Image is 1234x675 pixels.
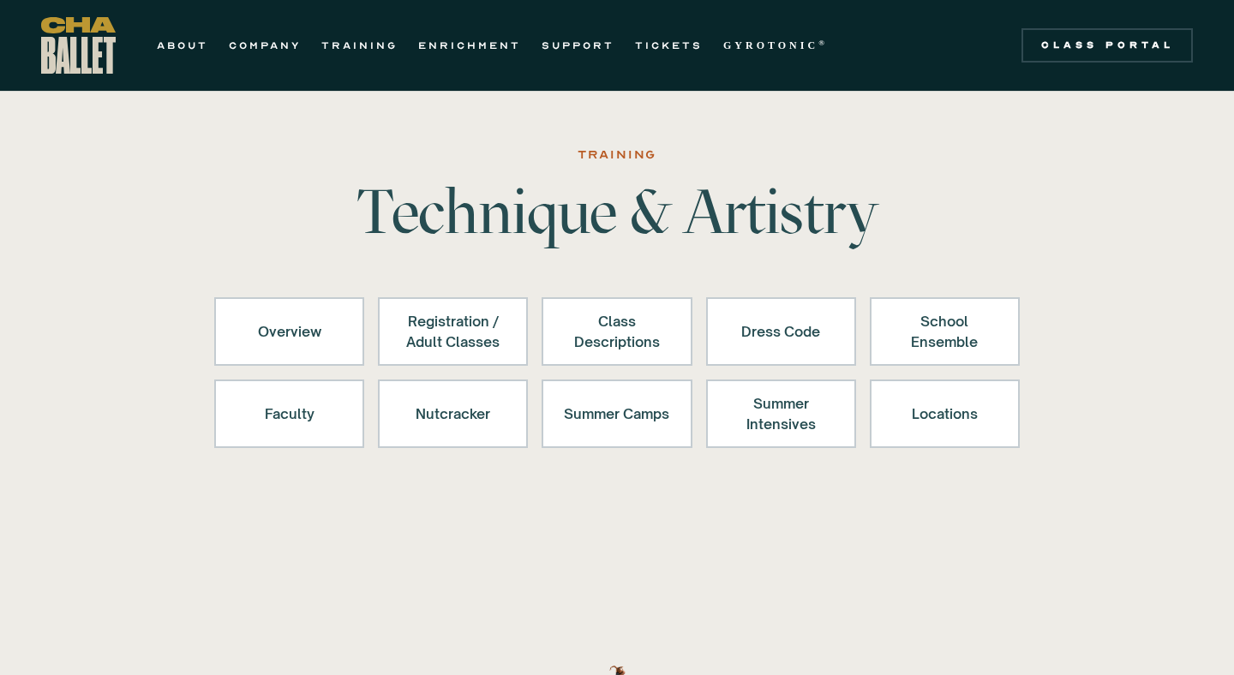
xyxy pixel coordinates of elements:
[728,393,834,434] div: Summer Intensives
[892,393,997,434] div: Locations
[400,311,506,352] div: Registration / Adult Classes
[378,379,528,448] a: Nutcracker
[542,35,614,56] a: SUPPORT
[321,35,398,56] a: TRAINING
[892,311,997,352] div: School Ensemble
[418,35,521,56] a: ENRICHMENT
[723,35,828,56] a: GYROTONIC®
[1032,39,1183,52] div: Class Portal
[818,39,828,47] sup: ®
[728,311,834,352] div: Dress Code
[350,181,884,242] h1: Technique & Artistry
[214,379,364,448] a: Faculty
[214,297,364,366] a: Overview
[870,379,1020,448] a: Locations
[635,35,703,56] a: TICKETS
[237,311,342,352] div: Overview
[723,39,818,51] strong: GYROTONIC
[706,297,856,366] a: Dress Code
[237,393,342,434] div: Faculty
[578,145,656,165] div: Training
[1021,28,1193,63] a: Class Portal
[564,311,669,352] div: Class Descriptions
[378,297,528,366] a: Registration /Adult Classes
[400,393,506,434] div: Nutcracker
[157,35,208,56] a: ABOUT
[229,35,301,56] a: COMPANY
[542,379,692,448] a: Summer Camps
[564,393,669,434] div: Summer Camps
[542,297,692,366] a: Class Descriptions
[870,297,1020,366] a: School Ensemble
[706,379,856,448] a: Summer Intensives
[41,17,116,74] a: home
